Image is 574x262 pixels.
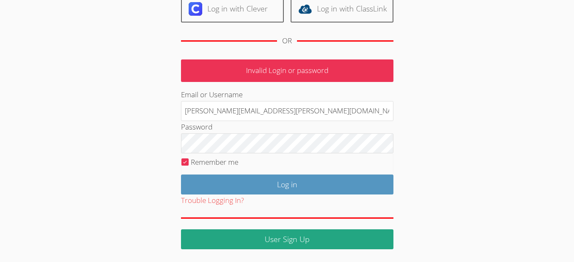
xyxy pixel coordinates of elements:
a: User Sign Up [181,229,393,249]
input: Log in [181,175,393,194]
div: OR [282,35,292,47]
img: clever-logo-6eab21bc6e7a338710f1a6ff85c0baf02591cd810cc4098c63d3a4b26e2feb20.svg [189,2,202,16]
p: Invalid Login or password [181,59,393,82]
img: classlink-logo-d6bb404cc1216ec64c9a2012d9dc4662098be43eaf13dc465df04b49fa7ab582.svg [298,2,312,16]
button: Trouble Logging In? [181,194,244,207]
label: Email or Username [181,90,243,99]
label: Password [181,122,212,132]
label: Remember me [191,157,238,167]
